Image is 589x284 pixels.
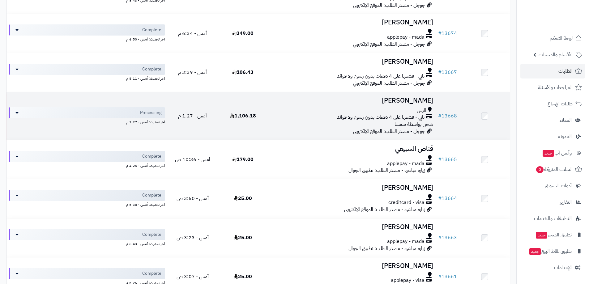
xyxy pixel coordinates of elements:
a: الإعدادات [520,260,585,275]
span: # [438,195,442,202]
span: تابي - قسّمها على 4 دفعات بدون رسوم ولا فوائد [337,73,425,80]
span: # [438,156,442,163]
div: اخر تحديث: أمس - 5:11 م [9,75,165,81]
a: وآتس آبجديد [520,146,585,160]
span: 25.00 [234,234,252,241]
h3: [PERSON_NAME] [271,262,433,269]
span: جديد [536,232,547,239]
span: وآتس آب [542,149,572,157]
a: طلبات الإرجاع [520,96,585,111]
a: #13665 [438,156,457,163]
span: # [438,234,442,241]
div: اخر تحديث: أمس - 1:27 م [9,118,165,125]
span: الطلبات [558,67,573,75]
div: اخر تحديث: أمس - 6:43 م [9,240,165,247]
h3: [PERSON_NAME] [271,223,433,231]
a: التطبيقات والخدمات [520,211,585,226]
span: Complete [142,192,161,198]
span: أمس - 10:36 ص [175,156,210,163]
span: أمس - 3:50 ص [177,195,209,202]
a: المدونة [520,129,585,144]
span: أمس - 3:23 ص [177,234,209,241]
span: أدوات التسويق [545,181,572,190]
a: #13663 [438,234,457,241]
span: جوجل - مصدر الطلب: الموقع الإلكتروني [353,40,425,48]
h3: [PERSON_NAME] [271,58,433,65]
a: #13661 [438,273,457,280]
span: تطبيق نقاط البيع [529,247,572,256]
span: 349.00 [232,30,254,37]
span: الرس [417,107,426,114]
span: Complete [142,231,161,238]
a: العملاء [520,113,585,128]
span: applepay - mada [387,238,425,245]
span: applepay - visa [391,277,425,284]
span: المدونة [558,132,572,141]
span: تابي - قسّمها على 4 دفعات بدون رسوم ولا فوائد [337,114,425,121]
span: جوجل - مصدر الطلب: الموقع الإلكتروني [353,79,425,87]
span: 25.00 [234,195,252,202]
span: أمس - 3:07 ص [177,273,209,280]
a: #13664 [438,195,457,202]
span: جديد [529,248,541,255]
span: لوحة التحكم [550,34,573,43]
span: Complete [142,153,161,159]
div: اخر تحديث: أمس - 4:25 م [9,162,165,168]
span: # [438,273,442,280]
span: زيارة مباشرة - مصدر الطلب: الموقع الإلكتروني [344,206,425,213]
h3: [PERSON_NAME] [271,19,433,26]
span: الأقسام والمنتجات [539,50,573,59]
span: الإعدادات [554,263,572,272]
span: applepay - mada [387,34,425,41]
span: # [438,30,442,37]
span: 1,106.18 [230,112,256,120]
h3: [PERSON_NAME] [271,184,433,191]
img: logo-2.png [547,5,583,18]
span: # [438,69,442,76]
a: لوحة التحكم [520,31,585,46]
span: أمس - 3:39 م [178,69,207,76]
span: Processing [140,110,161,116]
span: # [438,112,442,120]
a: #13674 [438,30,457,37]
span: 0 [536,166,544,173]
span: التطبيقات والخدمات [534,214,572,223]
span: العملاء [560,116,572,125]
div: اخر تحديث: أمس - 5:38 م [9,201,165,207]
span: السلات المتروكة [536,165,573,174]
span: 25.00 [234,273,252,280]
span: applepay - mada [387,160,425,167]
a: #13667 [438,69,457,76]
span: التقارير [560,198,572,206]
span: شحن بواسطة سمسا [395,121,433,128]
h3: [PERSON_NAME] [271,97,433,104]
span: creditcard - visa [388,199,425,206]
span: 179.00 [232,156,254,163]
span: تطبيق المتجر [535,231,572,239]
span: جوجل - مصدر الطلب: الموقع الإلكتروني [353,128,425,135]
span: أمس - 1:27 م [178,112,207,120]
a: أدوات التسويق [520,178,585,193]
span: جوجل - مصدر الطلب: الموقع الإلكتروني [353,2,425,9]
span: زيارة مباشرة - مصدر الطلب: تطبيق الجوال [348,245,425,252]
span: 106.43 [232,69,254,76]
a: تطبيق نقاط البيعجديد [520,244,585,259]
span: أمس - 6:34 م [178,30,207,37]
span: المراجعات والأسئلة [538,83,573,92]
div: اخر تحديث: أمس - 6:50 م [9,36,165,42]
a: المراجعات والأسئلة [520,80,585,95]
a: التقارير [520,195,585,210]
span: Complete [142,27,161,33]
span: Complete [142,270,161,277]
span: طلبات الإرجاع [548,100,573,108]
a: تطبيق المتجرجديد [520,227,585,242]
span: جديد [543,150,554,157]
h3: قناص السبيعي [271,145,433,152]
a: الطلبات [520,64,585,78]
span: Complete [142,66,161,72]
span: زيارة مباشرة - مصدر الطلب: تطبيق الجوال [348,167,425,174]
a: #13668 [438,112,457,120]
a: السلات المتروكة0 [520,162,585,177]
